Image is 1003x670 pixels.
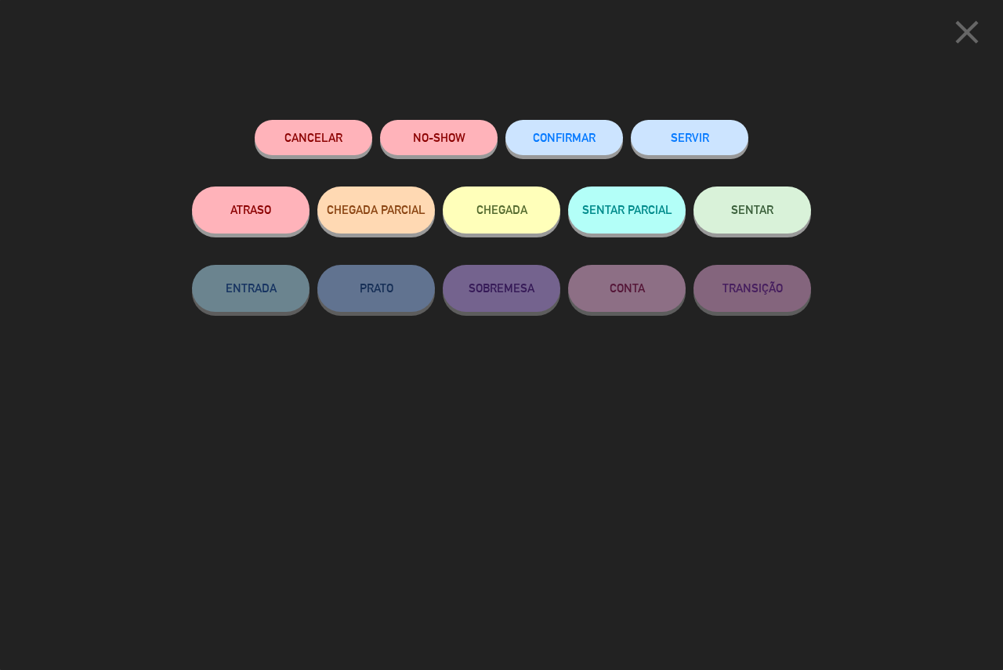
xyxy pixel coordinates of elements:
i: close [947,13,987,52]
span: CHEGADA PARCIAL [327,203,425,216]
button: SENTAR [693,187,811,234]
button: NO-SHOW [380,120,498,155]
button: CHEGADA PARCIAL [317,187,435,234]
span: SENTAR [731,203,773,216]
button: SENTAR PARCIAL [568,187,686,234]
button: PRATO [317,265,435,312]
button: ATRASO [192,187,310,234]
button: CONFIRMAR [505,120,623,155]
button: close [943,12,991,58]
button: CONTA [568,265,686,312]
button: ENTRADA [192,265,310,312]
button: Cancelar [255,120,372,155]
button: TRANSIÇÃO [693,265,811,312]
span: CONFIRMAR [533,131,596,144]
button: CHEGADA [443,187,560,234]
button: SOBREMESA [443,265,560,312]
button: SERVIR [631,120,748,155]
